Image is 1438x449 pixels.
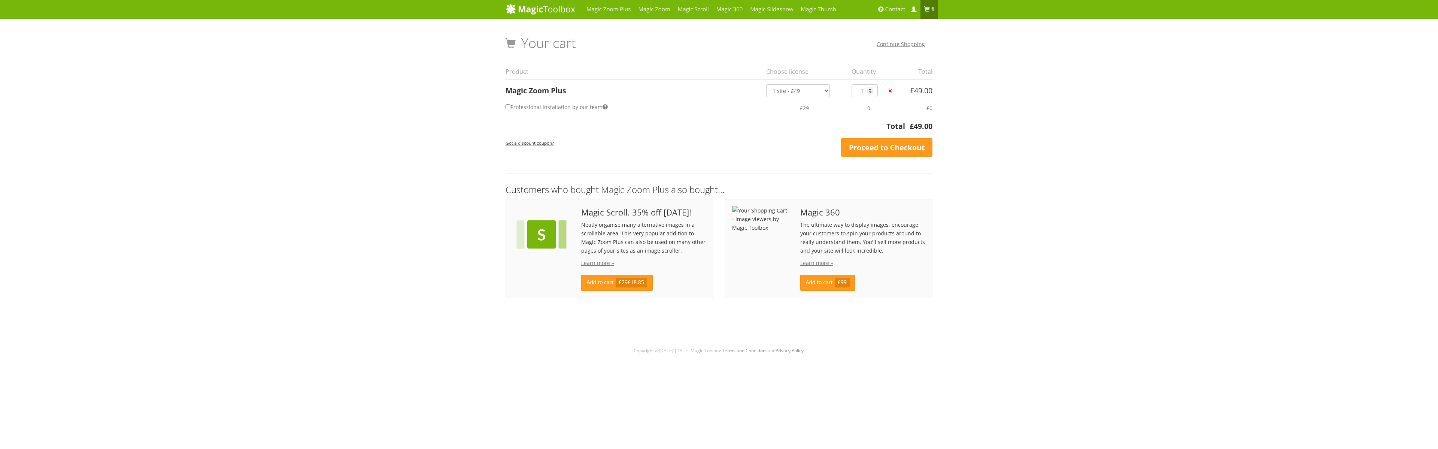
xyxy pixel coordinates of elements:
td: £29 [762,97,847,119]
label: Professional installation by our team [506,102,608,112]
span: £18.85 [616,278,647,287]
a: Proceed to Checkout [841,138,932,157]
th: Quantity [847,64,886,79]
span: £ [910,85,914,96]
img: Your Shopping Cart - image viewers by Magic Toolbox [732,206,789,232]
a: Add to cart£29£18.85 [581,275,653,291]
th: Total [506,121,905,136]
th: Choose license [762,64,847,79]
a: Terms and Conditions [722,347,768,354]
a: Magic Zoom Plus [506,85,566,96]
h1: Your cart [506,36,576,51]
input: Professional installation by our team [506,104,510,109]
a: Got a discount coupon? [506,136,554,149]
span: £99 [835,278,850,287]
a: Privacy Policy [776,347,804,354]
small: Got a discount coupon? [506,140,554,146]
img: MagicToolbox.com - Image tools for your website [506,3,575,15]
s: £29 [619,279,628,286]
h3: Customers who bought Magic Zoom Plus also bought... [506,185,932,195]
p: Neatly organise many alternative images in a scrollable area. This very popular addition to Magic... [581,220,706,255]
td: 0 [847,97,886,119]
span: Magic 360 [800,208,925,217]
th: Total [901,64,932,79]
img: Your Shopping Cart - image viewers by Magic Toolbox [513,206,570,263]
a: Add to cart£99 [800,275,856,291]
span: £0 [926,105,932,112]
span: £ [910,121,914,131]
a: Learn more » [800,259,833,266]
bdi: 49.00 [910,121,932,131]
a: Learn more » [581,259,614,266]
p: The ultimate way to display images, encourage your customers to spin your products around to real... [800,220,925,255]
bdi: 49.00 [910,85,932,96]
b: 1 [931,6,934,13]
input: Qty [852,84,878,97]
span: Contact [885,6,905,13]
a: × [886,87,894,95]
a: Continue Shopping [877,40,925,48]
th: Product [506,64,762,79]
span: Magic Scroll. 35% off [DATE]! [581,208,706,217]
